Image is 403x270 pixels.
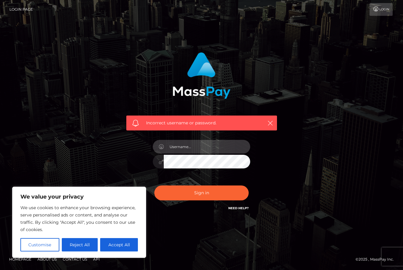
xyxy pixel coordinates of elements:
a: Need Help? [228,206,249,210]
div: © 2025 , MassPay Inc. [356,256,398,263]
button: Reject All [62,238,98,251]
a: About Us [35,254,59,264]
input: Username... [164,140,250,154]
a: Contact Us [60,254,89,264]
img: MassPay Login [173,52,230,99]
button: Sign in [154,185,249,200]
button: Accept All [100,238,138,251]
p: We use cookies to enhance your browsing experience, serve personalised ads or content, and analys... [20,204,138,233]
p: We value your privacy [20,193,138,200]
button: Customise [20,238,59,251]
a: Homepage [7,254,34,264]
a: Login [370,3,393,16]
a: API [91,254,102,264]
a: Login Page [9,3,33,16]
div: We value your privacy [12,187,146,258]
span: Incorrect username or password. [146,120,257,126]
